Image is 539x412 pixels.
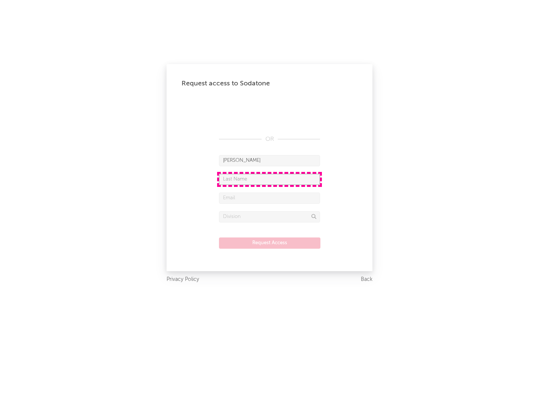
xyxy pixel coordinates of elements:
a: Privacy Policy [167,275,199,284]
input: Last Name [219,174,320,185]
a: Back [361,275,372,284]
button: Request Access [219,237,320,249]
input: First Name [219,155,320,166]
input: Division [219,211,320,222]
input: Email [219,193,320,204]
div: Request access to Sodatone [182,79,357,88]
div: OR [219,135,320,144]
